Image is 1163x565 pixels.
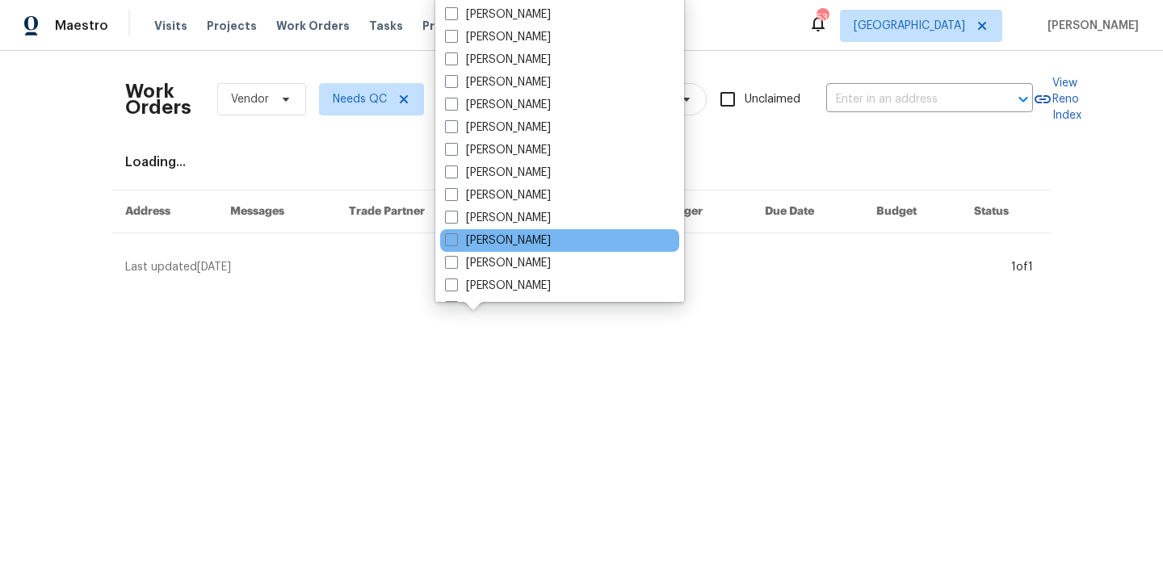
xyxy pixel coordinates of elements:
label: [PERSON_NAME] [445,52,551,68]
th: Manager [640,190,752,233]
label: [PERSON_NAME] [445,29,551,45]
label: [PERSON_NAME] [445,6,551,23]
th: Due Date [752,190,863,233]
label: [PERSON_NAME] [445,119,551,136]
span: [PERSON_NAME] [1041,18,1139,34]
span: Maestro [55,18,108,34]
span: Unclaimed [745,91,800,108]
label: [PERSON_NAME] [445,232,551,249]
div: Loading... [125,154,1038,170]
input: Enter in an address [826,87,988,112]
th: Address [112,190,217,233]
th: Trade Partner [336,190,487,233]
span: [GEOGRAPHIC_DATA] [854,18,965,34]
span: Tasks [369,20,403,31]
label: [PERSON_NAME] [445,187,551,203]
span: Vendor [231,91,269,107]
label: [PERSON_NAME] [445,142,551,158]
button: Open [1012,88,1035,111]
label: [PERSON_NAME] [445,97,551,113]
span: Needs QC [333,91,387,107]
span: Work Orders [276,18,350,34]
th: Budget [863,190,961,233]
div: Last updated [125,259,1006,275]
div: 53 [817,10,828,26]
span: Visits [154,18,187,34]
div: 1 of 1 [1011,259,1033,275]
label: [PERSON_NAME] [445,255,551,271]
label: [PERSON_NAME] [445,300,551,316]
a: View Reno Index [1033,75,1081,123]
span: Properties [422,18,485,34]
label: [PERSON_NAME] [445,210,551,226]
h2: Work Orders [125,83,191,115]
label: [PERSON_NAME] [445,165,551,181]
th: Status [961,190,1051,233]
label: [PERSON_NAME] [445,278,551,294]
th: Messages [217,190,336,233]
span: [DATE] [197,262,231,273]
span: Projects [207,18,257,34]
label: [PERSON_NAME] [445,74,551,90]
